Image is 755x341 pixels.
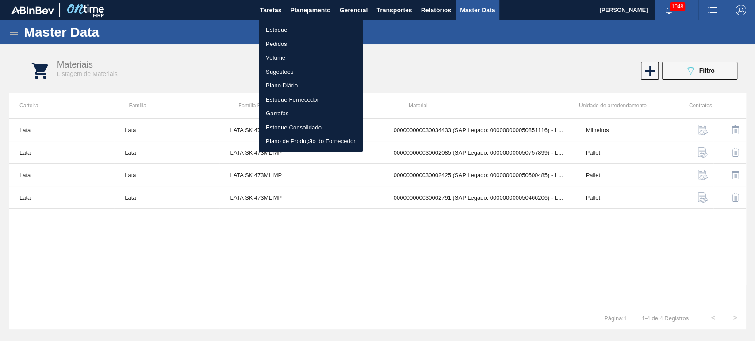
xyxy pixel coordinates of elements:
[259,65,363,79] a: Sugestões
[259,93,363,107] a: Estoque Fornecedor
[259,106,363,121] a: Garrafas
[259,37,363,51] a: Pedidos
[259,51,363,65] a: Volume
[259,134,363,148] a: Plano de Produção do Fornecedor
[259,23,363,37] a: Estoque
[259,121,363,135] a: Estoque Consolidado
[259,79,363,93] a: Plano Diário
